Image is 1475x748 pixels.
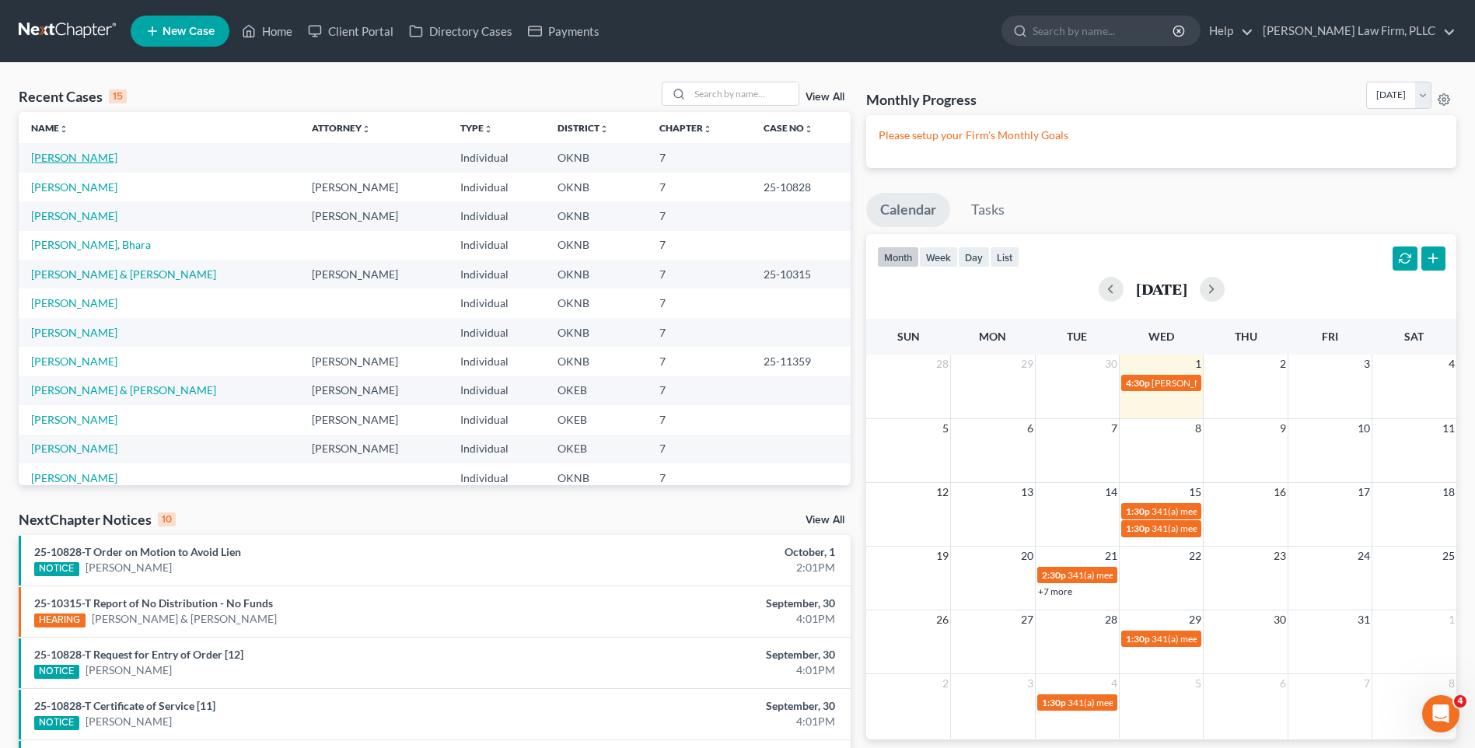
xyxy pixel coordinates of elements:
[935,483,950,502] span: 12
[1447,610,1456,629] span: 1
[941,419,950,438] span: 5
[647,318,751,347] td: 7
[751,347,851,376] td: 25-11359
[647,405,751,434] td: 7
[804,124,813,134] i: unfold_more
[34,648,243,661] a: 25-10828-T Request for Entry of Order [12]
[92,611,277,627] a: [PERSON_NAME] & [PERSON_NAME]
[1152,633,1302,645] span: 341(a) meeting for [PERSON_NAME]
[59,124,68,134] i: unfold_more
[545,201,647,230] td: OKNB
[31,326,117,339] a: [PERSON_NAME]
[362,124,371,134] i: unfold_more
[1019,610,1035,629] span: 27
[31,151,117,164] a: [PERSON_NAME]
[1447,674,1456,693] span: 8
[234,17,300,45] a: Home
[1187,547,1203,565] span: 22
[300,17,401,45] a: Client Portal
[448,260,546,288] td: Individual
[19,87,127,106] div: Recent Cases
[919,246,958,267] button: week
[866,90,977,109] h3: Monthly Progress
[1362,355,1372,373] span: 3
[448,201,546,230] td: Individual
[1356,419,1372,438] span: 10
[312,122,371,134] a: Attorneyunfold_more
[520,17,607,45] a: Payments
[299,405,448,434] td: [PERSON_NAME]
[647,376,751,405] td: 7
[578,560,835,575] div: 2:01PM
[1272,483,1288,502] span: 16
[1362,674,1372,693] span: 7
[545,463,647,492] td: OKNB
[1126,523,1150,534] span: 1:30p
[578,662,835,678] div: 4:01PM
[1136,281,1187,297] h2: [DATE]
[448,143,546,172] td: Individual
[1404,330,1424,343] span: Sat
[1278,674,1288,693] span: 6
[1019,355,1035,373] span: 29
[578,611,835,627] div: 4:01PM
[1103,355,1119,373] span: 30
[1152,523,1302,534] span: 341(a) meeting for [PERSON_NAME]
[1441,419,1456,438] span: 11
[1356,610,1372,629] span: 31
[86,714,172,729] a: [PERSON_NAME]
[34,699,215,712] a: 25-10828-T Certificate of Service [11]
[990,246,1019,267] button: list
[545,260,647,288] td: OKNB
[34,562,79,576] div: NOTICE
[448,405,546,434] td: Individual
[1042,697,1066,708] span: 1:30p
[1042,569,1066,581] span: 2:30p
[751,173,851,201] td: 25-10828
[1272,610,1288,629] span: 30
[299,173,448,201] td: [PERSON_NAME]
[1068,697,1218,708] span: 341(a) meeting for [PERSON_NAME]
[484,124,493,134] i: unfold_more
[647,288,751,317] td: 7
[958,246,990,267] button: day
[659,122,712,134] a: Chapterunfold_more
[299,260,448,288] td: [PERSON_NAME]
[1194,674,1203,693] span: 5
[1126,377,1150,389] span: 4:30p
[690,82,799,105] input: Search by name...
[299,376,448,405] td: [PERSON_NAME]
[448,173,546,201] td: Individual
[1255,17,1456,45] a: [PERSON_NAME] Law Firm, PLLC
[1110,674,1119,693] span: 4
[879,128,1444,143] p: Please setup your Firm's Monthly Goals
[647,463,751,492] td: 7
[1194,355,1203,373] span: 1
[647,260,751,288] td: 7
[1272,547,1288,565] span: 23
[1126,505,1150,517] span: 1:30p
[31,209,117,222] a: [PERSON_NAME]
[935,610,950,629] span: 26
[34,596,273,610] a: 25-10315-T Report of No Distribution - No Funds
[545,405,647,434] td: OKEB
[109,89,127,103] div: 15
[1441,483,1456,502] span: 18
[1152,505,1302,517] span: 341(a) meeting for [PERSON_NAME]
[1201,17,1253,45] a: Help
[31,471,117,484] a: [PERSON_NAME]
[34,665,79,679] div: NOTICE
[578,544,835,560] div: October, 1
[1187,610,1203,629] span: 29
[34,716,79,730] div: NOTICE
[764,122,813,134] a: Case Nounfold_more
[1038,585,1072,597] a: +7 more
[86,560,172,575] a: [PERSON_NAME]
[1067,330,1087,343] span: Tue
[557,122,609,134] a: Districtunfold_more
[545,435,647,463] td: OKEB
[86,662,172,678] a: [PERSON_NAME]
[647,173,751,201] td: 7
[448,347,546,376] td: Individual
[1447,355,1456,373] span: 4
